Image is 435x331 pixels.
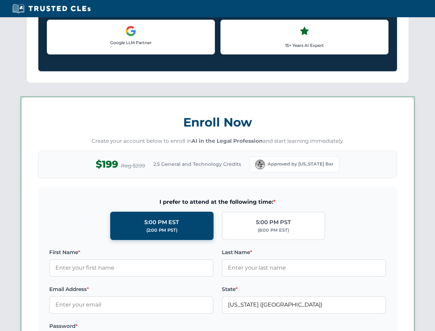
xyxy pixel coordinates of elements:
span: 2.5 General and Technology Credits [153,160,241,168]
label: Last Name [222,248,386,257]
label: State [222,285,386,293]
label: Password [49,322,214,330]
span: Reg $299 [121,162,145,170]
img: Florida Bar [255,160,265,169]
span: I prefer to attend at the following time: [49,198,386,207]
h3: Enroll Now [38,111,397,133]
span: Approved by [US_STATE] Bar [268,161,333,168]
img: Google [125,26,136,37]
input: Enter your first name [49,259,214,277]
label: Email Address [49,285,214,293]
input: Enter your last name [222,259,386,277]
div: 5:00 PM EST [144,218,179,227]
label: First Name [49,248,214,257]
img: Trusted CLEs [10,3,93,14]
div: (2:00 PM PST) [146,227,177,234]
div: (8:00 PM EST) [258,227,289,234]
p: Google LLM Partner [53,39,209,46]
p: 15+ Years AI Expert [226,42,383,49]
div: 5:00 PM PST [256,218,291,227]
p: Create your account below to enroll in and start learning immediately. [38,137,397,145]
input: Florida (FL) [222,296,386,313]
span: $199 [96,157,118,172]
strong: AI in the Legal Profession [191,138,263,144]
input: Enter your email [49,296,214,313]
